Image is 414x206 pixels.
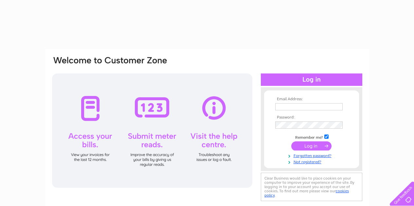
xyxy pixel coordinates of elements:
[274,97,350,102] th: Email Address:
[264,189,349,198] a: cookies policy
[274,134,350,140] td: Remember me?
[275,158,350,165] a: Not registered?
[275,152,350,158] a: Forgotten password?
[291,141,332,151] input: Submit
[274,115,350,120] th: Password:
[261,173,362,201] div: Clear Business would like to place cookies on your computer to improve your experience of the sit...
